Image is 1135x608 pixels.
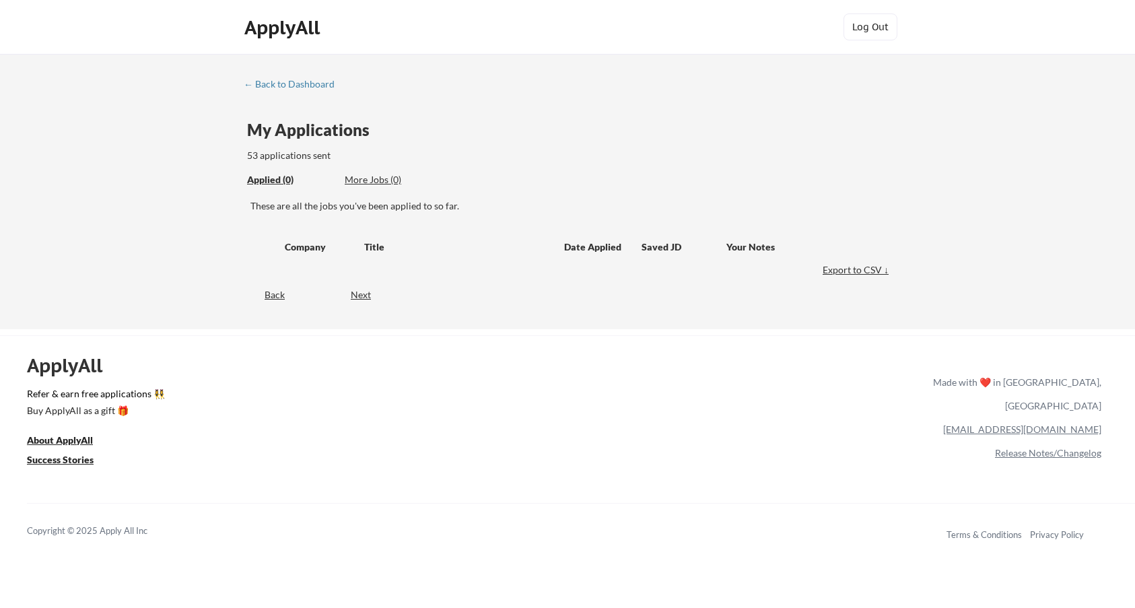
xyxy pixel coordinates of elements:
[27,433,112,450] a: About ApplyAll
[27,452,112,469] a: Success Stories
[27,406,162,415] div: Buy ApplyAll as a gift 🎁
[823,263,892,277] div: Export to CSV ↓
[1030,529,1084,540] a: Privacy Policy
[244,288,285,302] div: Back
[250,199,892,213] div: These are all the jobs you've been applied to so far.
[844,13,897,40] button: Log Out
[247,149,508,162] div: 53 applications sent
[244,16,324,39] div: ApplyAll
[947,529,1022,540] a: Terms & Conditions
[244,79,345,89] div: ← Back to Dashboard
[247,173,335,187] div: These are all the jobs you've been applied to so far.
[345,173,444,187] div: More Jobs (0)
[564,240,623,254] div: Date Applied
[943,424,1101,435] a: [EMAIL_ADDRESS][DOMAIN_NAME]
[345,173,444,187] div: These are job applications we think you'd be a good fit for, but couldn't apply you to automatica...
[27,403,162,420] a: Buy ApplyAll as a gift 🎁
[285,240,352,254] div: Company
[27,525,182,538] div: Copyright © 2025 Apply All Inc
[27,354,118,377] div: ApplyAll
[27,434,93,446] u: About ApplyAll
[364,240,551,254] div: Title
[726,240,880,254] div: Your Notes
[27,389,652,403] a: Refer & earn free applications 👯‍♀️
[642,234,726,259] div: Saved JD
[244,79,345,92] a: ← Back to Dashboard
[995,447,1101,459] a: Release Notes/Changelog
[247,173,335,187] div: Applied (0)
[247,122,380,138] div: My Applications
[351,288,386,302] div: Next
[928,370,1101,417] div: Made with ❤️ in [GEOGRAPHIC_DATA], [GEOGRAPHIC_DATA]
[27,454,94,465] u: Success Stories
